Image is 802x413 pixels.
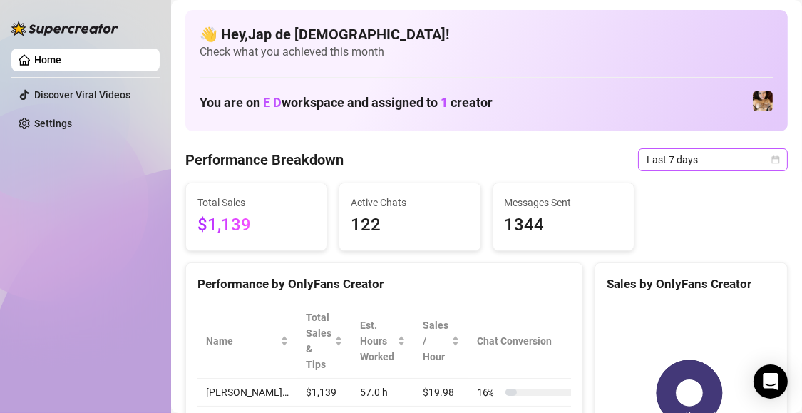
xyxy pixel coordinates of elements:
[414,304,468,379] th: Sales / Hour
[423,317,448,364] span: Sales / Hour
[414,379,468,407] td: $19.98
[200,95,493,111] h1: You are on workspace and assigned to creator
[197,379,297,407] td: [PERSON_NAME]…
[505,195,622,210] span: Messages Sent
[306,310,331,372] span: Total Sales & Tips
[197,304,297,379] th: Name
[441,95,448,110] span: 1
[351,379,414,407] td: 57.0 h
[351,212,468,239] span: 122
[185,150,344,170] h4: Performance Breakdown
[197,212,315,239] span: $1,139
[468,304,589,379] th: Chat Conversion
[297,379,351,407] td: $1,139
[754,364,788,399] div: Open Intercom Messenger
[647,149,779,170] span: Last 7 days
[360,317,394,364] div: Est. Hours Worked
[351,195,468,210] span: Active Chats
[477,384,500,400] span: 16 %
[11,21,118,36] img: logo-BBDzfeDw.svg
[753,91,773,111] img: vixie
[34,54,61,66] a: Home
[206,333,277,349] span: Name
[200,24,773,44] h4: 👋 Hey, Jap de [DEMOGRAPHIC_DATA] !
[34,89,130,101] a: Discover Viral Videos
[200,44,773,60] span: Check what you achieved this month
[505,212,622,239] span: 1344
[297,304,351,379] th: Total Sales & Tips
[197,195,315,210] span: Total Sales
[477,333,569,349] span: Chat Conversion
[771,155,780,164] span: calendar
[197,275,571,294] div: Performance by OnlyFans Creator
[263,95,282,110] span: E D
[607,275,776,294] div: Sales by OnlyFans Creator
[34,118,72,129] a: Settings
